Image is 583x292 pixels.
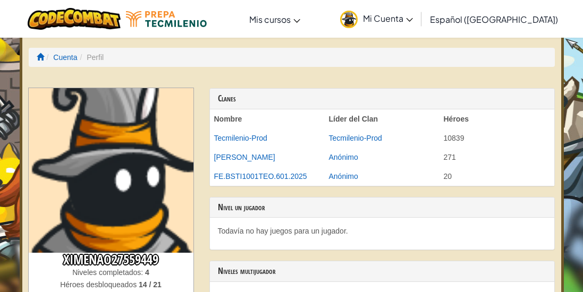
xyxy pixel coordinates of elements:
[53,53,77,62] a: Cuenta
[329,134,382,142] a: Tecmilenio-Prod
[87,53,104,62] font: Perfil
[329,172,358,181] a: Anónimo
[126,11,207,27] img: Logotipo de Tecmilenio
[218,227,348,235] font: Todavía no hay juegos para un jugador.
[145,268,149,277] font: 4
[244,5,306,33] a: Mis cursos
[218,265,276,277] font: Niveles multijugador
[249,14,291,25] font: Mis cursos
[363,13,403,24] font: Mi Cuenta
[214,172,307,181] a: FE.BSTI1001TEO.601.2025
[335,2,418,36] a: Mi Cuenta
[214,115,242,123] font: Nombre
[214,153,275,161] a: [PERSON_NAME]
[72,268,143,277] font: Niveles completados:
[28,8,121,30] img: Logotipo de CodeCombat
[60,280,137,289] font: Héroes desbloqueados
[444,115,469,123] font: Héroes
[214,134,267,142] a: Tecmilenio-Prod
[139,280,162,289] font: 14 / 21
[430,14,558,25] font: Español ([GEOGRAPHIC_DATA])
[329,153,358,161] a: Anónimo
[329,115,378,123] font: Líder del Clan
[340,11,358,28] img: avatar
[218,201,265,213] font: Nivel un jugador
[444,134,464,142] font: 10839
[63,251,158,269] font: XIMENAO27559449
[425,5,563,33] a: Español ([GEOGRAPHIC_DATA])
[444,172,452,181] font: 20
[444,153,456,161] font: 271
[218,92,236,104] font: Clanes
